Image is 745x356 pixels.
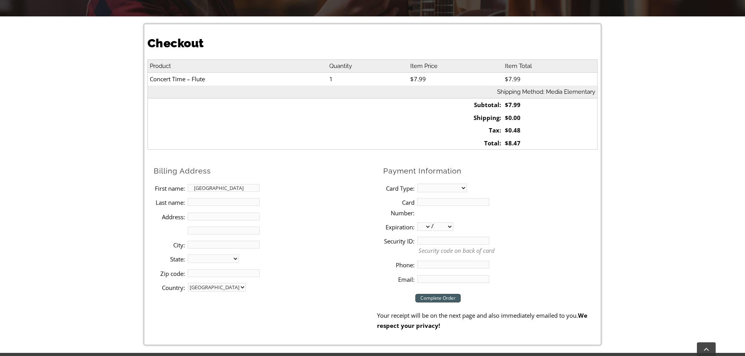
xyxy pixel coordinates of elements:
[147,73,327,86] td: Concert Time – Flute
[418,246,598,255] p: Security code on back of card
[154,283,185,293] label: Country:
[154,268,185,279] label: Zip code:
[383,166,598,176] h2: Payment Information
[188,283,246,292] select: country
[383,274,415,284] label: Email:
[503,137,597,150] td: $8.47
[503,73,597,86] td: $7.99
[408,137,503,150] td: Total:
[503,59,597,73] th: Item Total
[383,220,598,234] li: /
[383,183,415,193] label: Card Type:
[408,59,503,73] th: Item Price
[327,59,408,73] th: Quantity
[408,111,503,124] td: Shipping:
[154,183,185,193] label: First name:
[415,294,461,302] input: Complete Order
[503,111,597,124] td: $0.00
[408,124,503,137] td: Tax:
[147,35,598,52] h1: Checkout
[154,240,185,250] label: City:
[408,98,503,111] td: Subtotal:
[503,124,597,137] td: $0.48
[383,236,415,246] label: Security ID:
[408,73,503,86] td: $7.99
[383,197,415,218] label: Card Number:
[503,98,597,111] td: $7.99
[154,254,185,264] label: State:
[154,166,377,176] h2: Billing Address
[383,222,415,232] label: Expiration:
[327,73,408,86] td: 1
[154,197,185,208] label: Last name:
[154,212,185,222] label: Address:
[383,260,415,270] label: Phone:
[147,86,597,98] th: Shipping Method: Media Elementary
[147,59,327,73] th: Product
[377,310,598,331] p: Your receipt will be on the next page and also immediately emailed to you.
[188,254,239,263] select: State billing address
